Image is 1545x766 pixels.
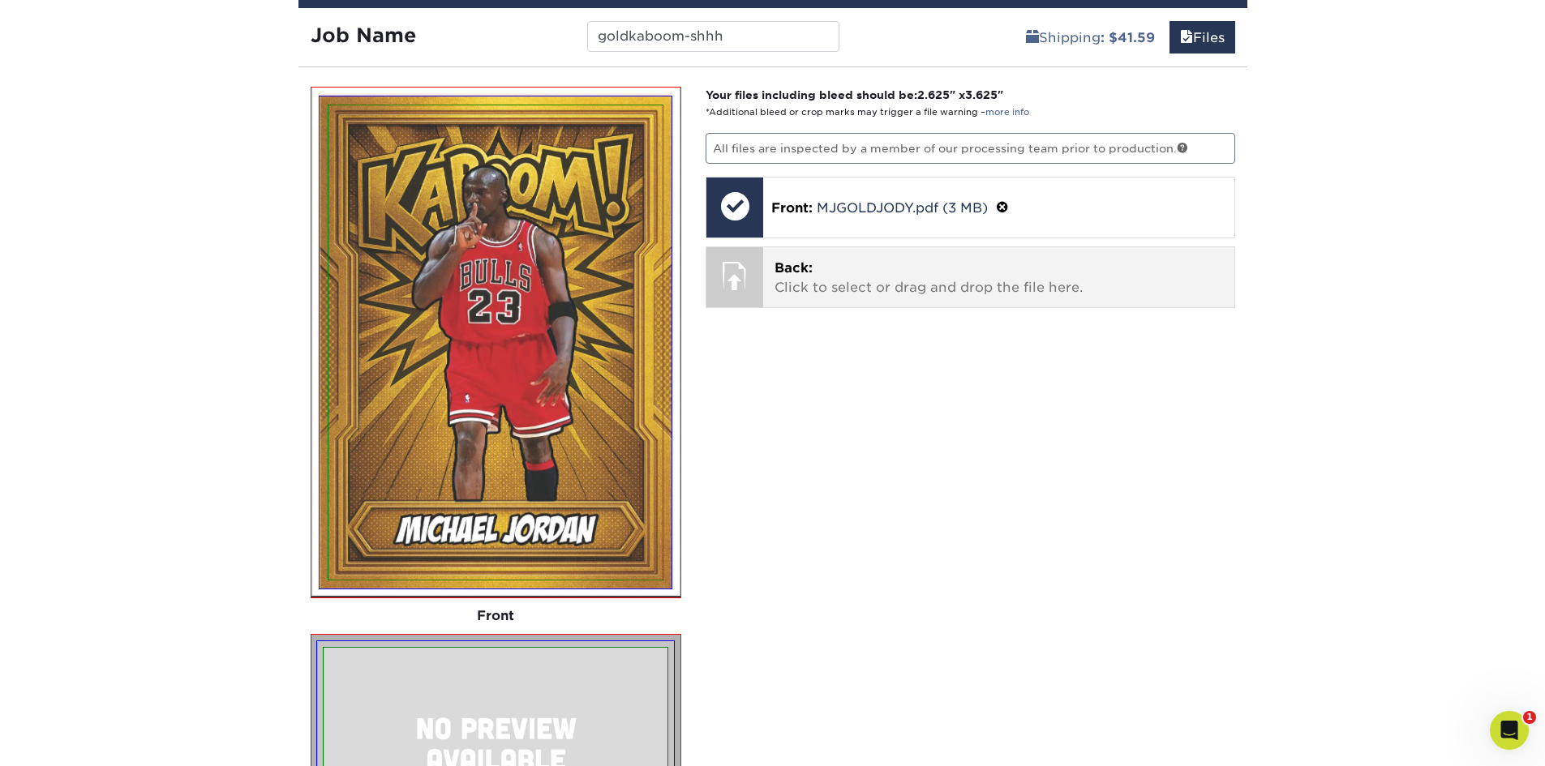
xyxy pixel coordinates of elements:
[311,598,682,634] div: Front
[706,88,1003,101] strong: Your files including bleed should be: " x "
[775,260,813,276] span: Back:
[1015,21,1165,53] a: Shipping: $41.59
[1180,30,1193,45] span: files
[706,107,1029,118] small: *Additional bleed or crop marks may trigger a file warning –
[917,88,950,101] span: 2.625
[1026,30,1039,45] span: shipping
[1523,711,1536,724] span: 1
[1101,30,1155,45] b: : $41.59
[965,88,998,101] span: 3.625
[1169,21,1235,53] a: Files
[771,200,813,216] span: Front:
[587,21,839,52] input: Enter a job name
[311,24,416,47] strong: Job Name
[706,133,1235,164] p: All files are inspected by a member of our processing team prior to production.
[985,107,1029,118] a: more info
[817,200,988,216] a: MJGOLDJODY.pdf (3 MB)
[775,259,1223,297] p: Click to select or drag and drop the file here.
[1490,711,1529,750] iframe: Intercom live chat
